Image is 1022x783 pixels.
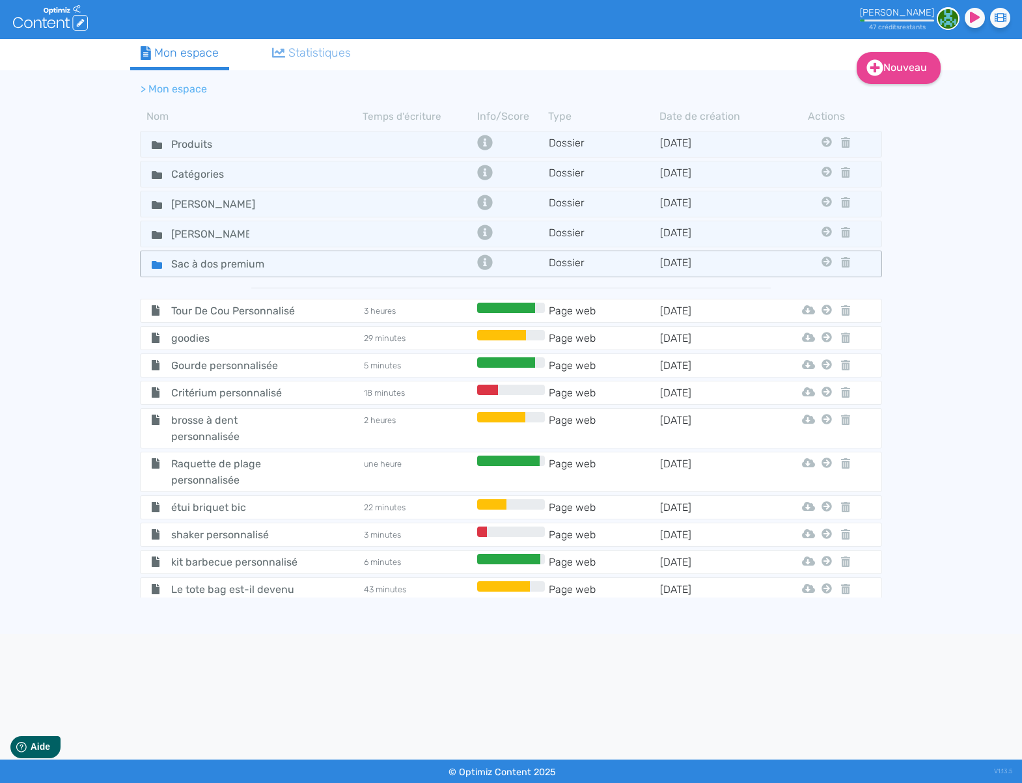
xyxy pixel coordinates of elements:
[363,527,474,543] td: 3 minutes
[548,135,659,154] td: Dossier
[659,165,771,184] td: [DATE]
[659,195,771,213] td: [DATE]
[161,554,308,570] span: kit barbecue personnalisé
[161,357,308,374] span: Gourde personnalisée
[548,303,659,319] td: Page web
[548,412,659,445] td: Page web
[363,109,474,124] th: Temps d'écriture
[141,81,207,97] li: > Mon espace
[659,385,771,401] td: [DATE]
[161,254,285,273] input: Nom de dossier
[449,767,556,778] small: © Optimiz Content 2025
[659,456,771,488] td: [DATE]
[363,456,474,488] td: une heure
[548,195,659,213] td: Dossier
[363,554,474,570] td: 6 minutes
[937,7,960,30] img: 1e30b6080cd60945577255910d948632
[659,330,771,346] td: [DATE]
[161,330,308,346] span: goodies
[363,303,474,319] td: 3 heures
[161,499,308,515] span: étui briquet bic
[548,527,659,543] td: Page web
[994,760,1012,783] div: V1.13.5
[130,39,229,70] a: Mon espace
[161,412,308,445] span: brosse à dent personnalisée
[363,330,474,346] td: 29 minutes
[818,109,835,124] th: Actions
[363,499,474,515] td: 22 minutes
[659,554,771,570] td: [DATE]
[272,44,352,62] div: Statistiques
[141,44,219,62] div: Mon espace
[869,23,926,31] small: 47 crédit restant
[659,499,771,515] td: [DATE]
[161,527,308,543] span: shaker personnalisé
[659,527,771,543] td: [DATE]
[363,581,474,614] td: 43 minutes
[161,195,266,213] input: Nom de dossier
[659,412,771,445] td: [DATE]
[140,109,363,124] th: Nom
[548,225,659,243] td: Dossier
[363,412,474,445] td: 2 heures
[161,456,308,488] span: Raquette de plage personnalisée
[161,581,308,614] span: Le tote bag est-il devenu le nouveau sac à main ?
[860,7,934,18] div: [PERSON_NAME]
[659,135,771,154] td: [DATE]
[659,357,771,374] td: [DATE]
[161,135,259,154] input: Nom de dossier
[659,109,771,124] th: Date de création
[659,581,771,614] td: [DATE]
[262,39,362,67] a: Statistiques
[548,357,659,374] td: Page web
[474,109,548,124] th: Info/Score
[548,385,659,401] td: Page web
[548,330,659,346] td: Page web
[161,385,308,401] span: Critérium personnalisé
[161,225,259,243] input: Nom de dossier
[548,109,659,124] th: Type
[922,23,926,31] span: s
[659,254,771,273] td: [DATE]
[548,499,659,515] td: Page web
[363,357,474,374] td: 5 minutes
[896,23,900,31] span: s
[130,74,781,105] nav: breadcrumb
[548,581,659,614] td: Page web
[659,225,771,243] td: [DATE]
[548,165,659,184] td: Dossier
[363,385,474,401] td: 18 minutes
[659,303,771,319] td: [DATE]
[161,165,259,184] input: Nom de dossier
[548,456,659,488] td: Page web
[548,254,659,273] td: Dossier
[548,554,659,570] td: Page web
[857,52,941,84] a: Nouveau
[161,303,308,319] span: Tour De Cou Personnalisé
